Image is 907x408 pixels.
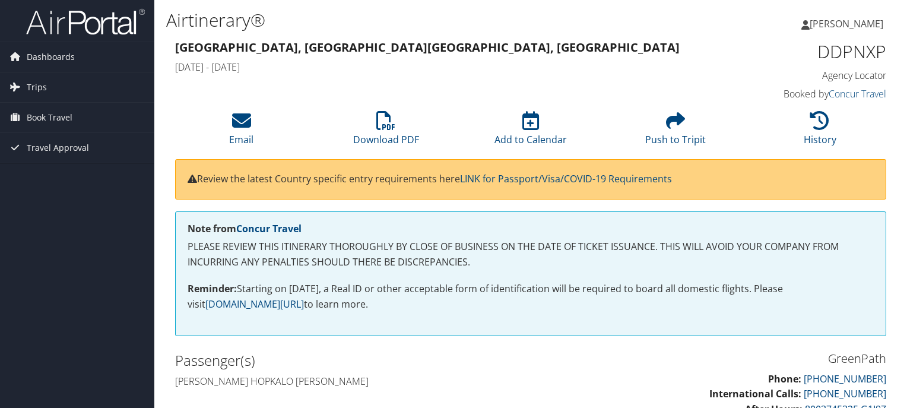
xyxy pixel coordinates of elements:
[175,350,522,371] h2: Passenger(s)
[804,372,886,385] a: [PHONE_NUMBER]
[645,118,706,146] a: Push to Tripit
[175,375,522,388] h4: [PERSON_NAME] hopkalo [PERSON_NAME]
[175,39,680,55] strong: [GEOGRAPHIC_DATA], [GEOGRAPHIC_DATA] [GEOGRAPHIC_DATA], [GEOGRAPHIC_DATA]
[722,39,886,64] h1: DDPNXP
[768,372,801,385] strong: Phone:
[804,387,886,400] a: [PHONE_NUMBER]
[540,350,886,367] h3: GreenPath
[722,69,886,82] h4: Agency Locator
[460,172,672,185] a: LINK for Passport/Visa/COVID-19 Requirements
[709,387,801,400] strong: International Calls:
[188,282,874,312] p: Starting on [DATE], a Real ID or other acceptable form of identification will be required to boar...
[175,61,704,74] h4: [DATE] - [DATE]
[494,118,567,146] a: Add to Calendar
[829,87,886,100] a: Concur Travel
[205,298,304,311] a: [DOMAIN_NAME][URL]
[229,118,253,146] a: Email
[27,133,89,163] span: Travel Approval
[27,103,72,132] span: Book Travel
[188,282,237,295] strong: Reminder:
[801,6,895,42] a: [PERSON_NAME]
[188,239,874,270] p: PLEASE REVIEW THIS ITINERARY THOROUGHLY BY CLOSE OF BUSINESS ON THE DATE OF TICKET ISSUANCE. THIS...
[166,8,652,33] h1: Airtinerary®
[188,172,874,187] p: Review the latest Country specific entry requirements here
[188,222,302,235] strong: Note from
[804,118,836,146] a: History
[810,17,883,30] span: [PERSON_NAME]
[27,72,47,102] span: Trips
[27,42,75,72] span: Dashboards
[353,118,419,146] a: Download PDF
[26,8,145,36] img: airportal-logo.png
[722,87,886,100] h4: Booked by
[236,222,302,235] a: Concur Travel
